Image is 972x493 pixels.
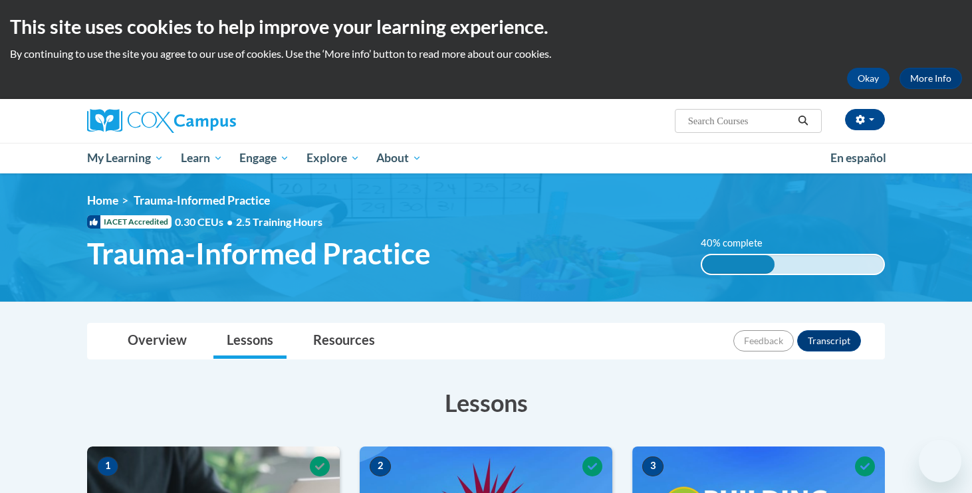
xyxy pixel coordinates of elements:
[642,456,664,476] span: 3
[300,324,388,359] a: Resources
[370,456,391,476] span: 2
[87,386,885,419] h3: Lessons
[847,68,890,89] button: Okay
[87,193,118,207] a: Home
[236,215,322,228] span: 2.5 Training Hours
[78,143,172,173] a: My Learning
[87,109,236,133] img: Cox Campus
[67,143,905,173] div: Main menu
[239,150,289,166] span: Engage
[830,151,886,165] span: En español
[687,113,793,129] input: Search Courses
[87,109,340,133] a: Cox Campus
[181,150,223,166] span: Learn
[845,109,885,130] button: Account Settings
[797,330,861,351] button: Transcript
[298,143,368,173] a: Explore
[900,68,962,89] a: More Info
[175,215,236,229] span: 0.30 CEUs
[87,150,164,166] span: My Learning
[376,150,422,166] span: About
[10,47,962,61] p: By continuing to use the site you agree to our use of cookies. Use the ‘More info’ button to read...
[213,324,287,359] a: Lessons
[10,13,962,40] h2: This site uses cookies to help improve your learning experience.
[114,324,200,359] a: Overview
[919,440,961,482] iframe: Button to launch messaging window
[701,236,777,250] label: 40% complete
[172,143,231,173] a: Learn
[822,144,895,172] a: En español
[368,143,431,173] a: About
[97,456,118,476] span: 1
[306,150,360,166] span: Explore
[87,215,172,229] span: IACET Accredited
[231,143,298,173] a: Engage
[134,193,270,207] span: Trauma-Informed Practice
[87,236,431,271] span: Trauma-Informed Practice
[227,215,233,228] span: •
[702,255,775,274] div: 40% complete
[793,113,813,129] button: Search
[733,330,794,351] button: Feedback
